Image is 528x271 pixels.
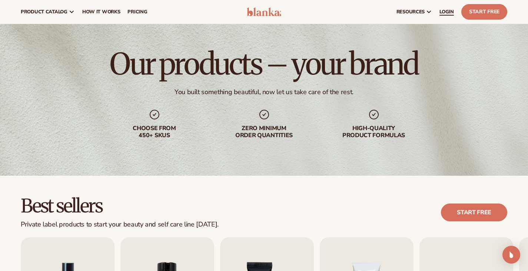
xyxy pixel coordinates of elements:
span: product catalog [21,9,67,15]
span: LOGIN [439,9,454,15]
a: Start free [441,204,507,221]
img: logo [247,7,282,16]
h2: Best sellers [21,196,219,216]
span: pricing [127,9,147,15]
div: Private label products to start your beauty and self care line [DATE]. [21,221,219,229]
span: resources [396,9,425,15]
div: Zero minimum order quantities [217,125,312,139]
div: High-quality product formulas [326,125,421,139]
div: You built something beautiful, now let us take care of the rest. [175,88,353,96]
span: How It Works [82,9,120,15]
a: Start Free [461,4,507,20]
div: Choose from 450+ Skus [107,125,202,139]
div: Open Intercom Messenger [502,246,520,264]
h1: Our products – your brand [110,49,418,79]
